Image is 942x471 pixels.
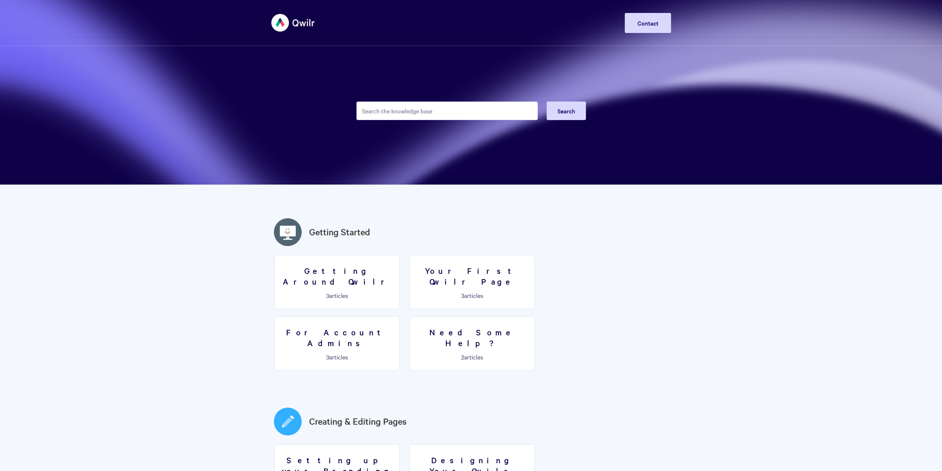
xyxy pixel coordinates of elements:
span: 2 [461,353,464,361]
a: Creating & Editing Pages [309,415,407,428]
p: articles [279,292,395,299]
p: articles [279,354,395,360]
a: Getting Started [309,225,370,239]
a: For Account Admins 3articles [274,316,400,371]
h3: Getting Around Qwilr [279,265,395,286]
h3: For Account Admins [279,327,395,348]
a: Need Some Help? 2articles [409,316,535,371]
span: 3 [326,353,329,361]
a: Getting Around Qwilr 3articles [274,255,400,309]
span: Search [557,107,575,115]
input: Search the knowledge base [356,102,538,120]
h3: Need Some Help? [414,327,530,348]
a: Your First Qwilr Page 3articles [409,255,535,309]
button: Search [547,102,586,120]
p: articles [414,354,530,360]
span: 3 [461,291,464,299]
h3: Your First Qwilr Page [414,265,530,286]
span: 3 [326,291,329,299]
p: articles [414,292,530,299]
img: Qwilr Help Center [271,9,315,37]
a: Contact [625,13,671,33]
